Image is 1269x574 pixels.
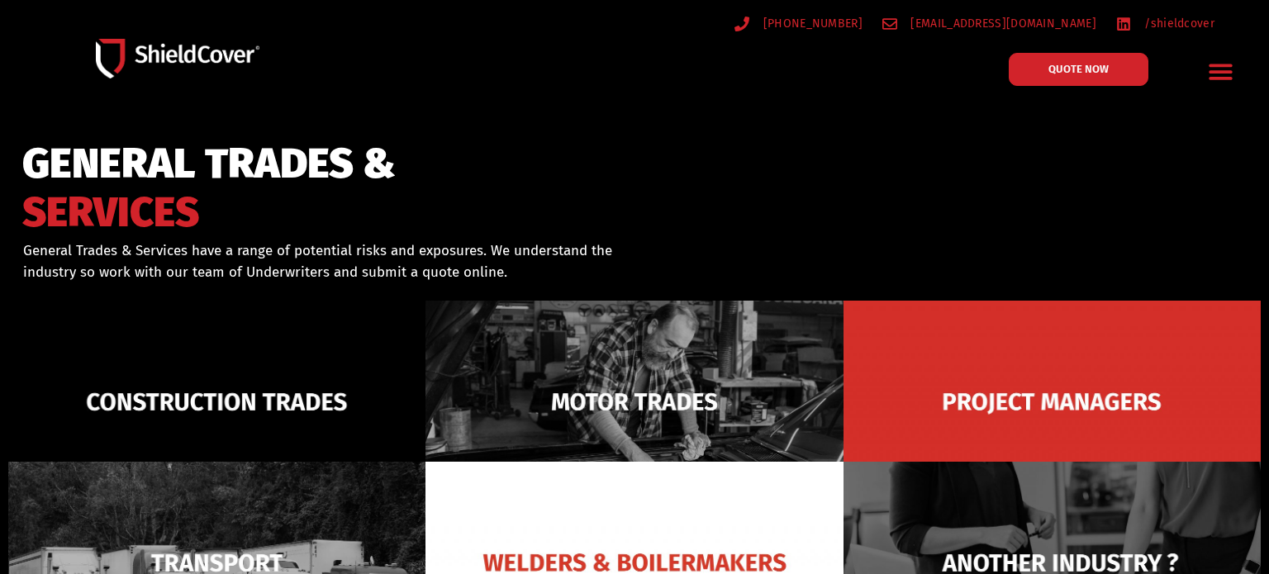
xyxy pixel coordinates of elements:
span: /shieldcover [1140,13,1214,34]
span: [PHONE_NUMBER] [759,13,863,34]
a: /shieldcover [1116,13,1214,34]
a: QUOTE NOW [1009,53,1148,86]
div: Menu Toggle [1202,52,1241,91]
img: Shield-Cover-Underwriting-Australia-logo-full [96,39,259,78]
a: [PHONE_NUMBER] [734,13,863,34]
span: [EMAIL_ADDRESS][DOMAIN_NAME] [906,13,1096,34]
span: QUOTE NOW [1048,64,1109,74]
a: [EMAIL_ADDRESS][DOMAIN_NAME] [882,13,1096,34]
p: General Trades & Services have a range of potential risks and exposures. We understand the indust... [23,240,614,282]
span: GENERAL TRADES & [22,147,396,181]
